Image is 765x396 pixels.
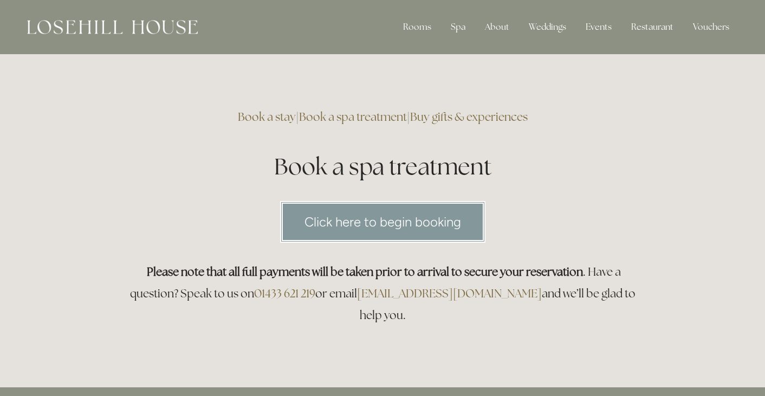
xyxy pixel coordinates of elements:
[238,109,296,124] a: Book a stay
[410,109,528,124] a: Buy gifts & experiences
[124,106,641,128] h3: | |
[394,16,440,38] div: Rooms
[254,286,315,301] a: 01433 621 219
[280,201,485,243] a: Click here to begin booking
[476,16,518,38] div: About
[299,109,407,124] a: Book a spa treatment
[357,286,542,301] a: [EMAIL_ADDRESS][DOMAIN_NAME]
[684,16,738,38] a: Vouchers
[623,16,682,38] div: Restaurant
[577,16,620,38] div: Events
[520,16,575,38] div: Weddings
[27,20,198,34] img: Losehill House
[442,16,474,38] div: Spa
[147,264,583,279] strong: Please note that all full payments will be taken prior to arrival to secure your reservation
[124,151,641,183] h1: Book a spa treatment
[124,261,641,326] h3: . Have a question? Speak to us on or email and we’ll be glad to help you.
